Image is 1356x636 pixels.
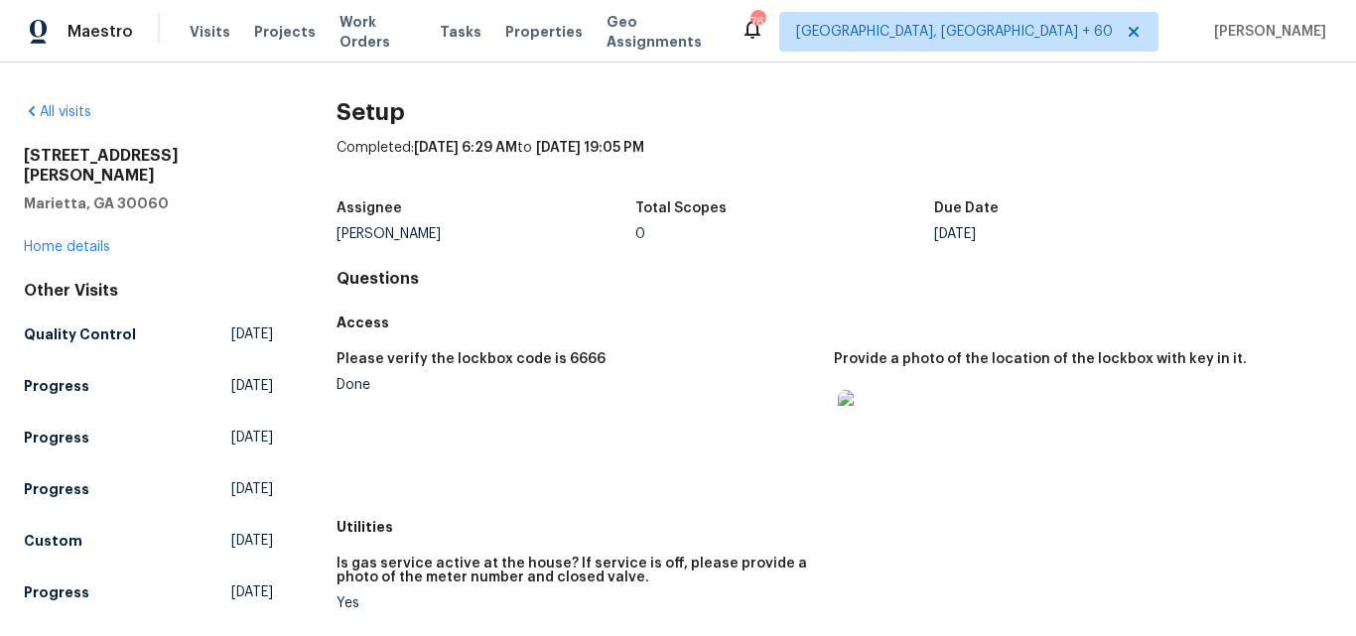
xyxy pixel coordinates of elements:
[24,582,89,602] h5: Progress
[796,22,1113,42] span: [GEOGRAPHIC_DATA], [GEOGRAPHIC_DATA] + 60
[231,531,273,551] span: [DATE]
[24,146,273,186] h2: [STREET_ADDRESS][PERSON_NAME]
[750,12,764,32] div: 761
[24,368,273,404] a: Progress[DATE]
[24,428,89,447] h5: Progress
[24,376,89,396] h5: Progress
[24,105,91,119] a: All visits
[24,281,273,301] div: Other Visits
[24,317,273,352] a: Quality Control[DATE]
[24,420,273,455] a: Progress[DATE]
[339,12,416,52] span: Work Orders
[231,324,273,344] span: [DATE]
[231,582,273,602] span: [DATE]
[505,22,583,42] span: Properties
[440,25,481,39] span: Tasks
[337,517,1332,537] h5: Utilities
[337,557,819,584] h5: Is gas service active at the house? If service is off, please provide a photo of the meter number...
[834,352,1247,366] h5: Provide a photo of the location of the lockbox with key in it.
[231,376,273,396] span: [DATE]
[337,378,819,392] div: Done
[24,193,273,213] h5: Marietta, GA 30060
[607,12,717,52] span: Geo Assignments
[68,22,133,42] span: Maestro
[24,531,82,551] h5: Custom
[1206,22,1326,42] span: [PERSON_NAME]
[254,22,316,42] span: Projects
[231,428,273,447] span: [DATE]
[190,22,230,42] span: Visits
[635,227,934,241] div: 0
[24,523,273,559] a: Custom[DATE]
[337,352,606,366] h5: Please verify the lockbox code is 6666
[414,141,517,155] span: [DATE] 6:29 AM
[337,201,402,215] h5: Assignee
[231,479,273,499] span: [DATE]
[337,138,1332,190] div: Completed: to
[337,227,635,241] div: [PERSON_NAME]
[536,141,644,155] span: [DATE] 19:05 PM
[635,201,727,215] h5: Total Scopes
[934,227,1233,241] div: [DATE]
[337,269,1332,289] h4: Questions
[24,574,273,610] a: Progress[DATE]
[24,240,110,254] a: Home details
[24,471,273,507] a: Progress[DATE]
[24,324,136,344] h5: Quality Control
[337,102,1332,122] h2: Setup
[934,201,999,215] h5: Due Date
[337,596,819,610] div: Yes
[24,479,89,499] h5: Progress
[337,313,1332,332] h5: Access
